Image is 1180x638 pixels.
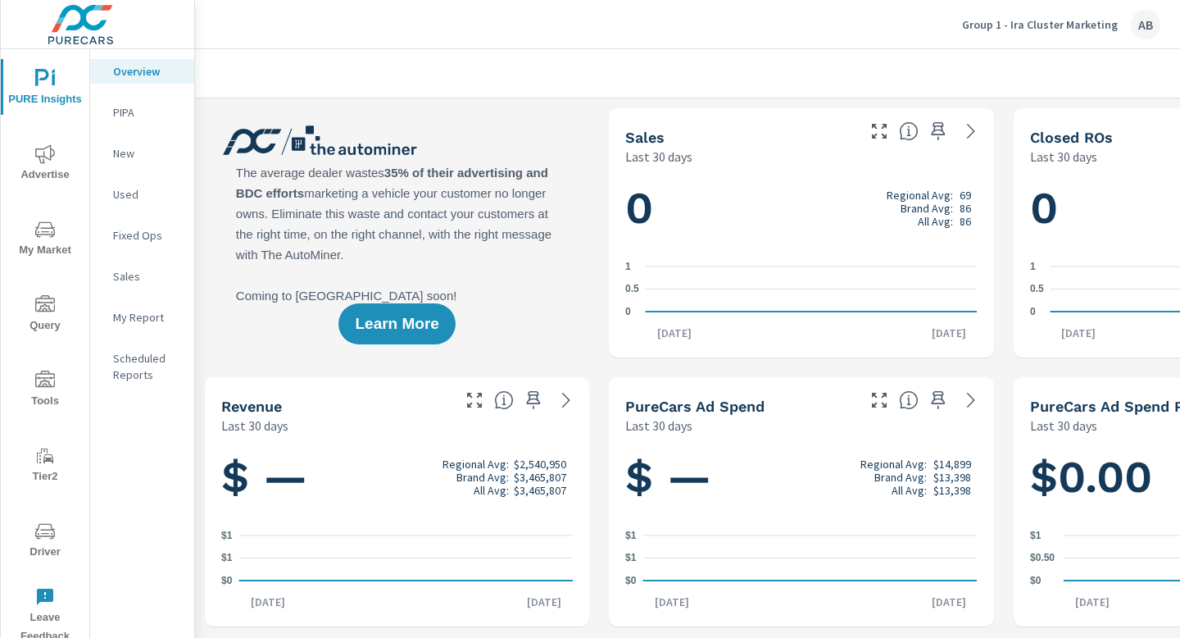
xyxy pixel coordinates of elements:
[958,387,984,413] a: See more details in report
[625,553,637,564] text: $1
[860,458,927,471] p: Regional Avg:
[899,121,919,141] span: Number of vehicles sold by the dealership over the selected date range. [Source: This data is sou...
[960,215,971,228] p: 86
[456,471,509,484] p: Brand Avg:
[113,104,181,121] p: PIPA
[494,390,514,410] span: Total sales revenue over the selected date range. [Source: This data is sourced from the dealer’s...
[962,17,1118,32] p: Group 1 - Ira Cluster Marketing
[625,180,977,236] h1: 0
[113,145,181,162] p: New
[1064,594,1121,610] p: [DATE]
[221,398,282,415] h5: Revenue
[6,371,84,411] span: Tools
[625,575,637,586] text: $0
[113,63,181,80] p: Overview
[1030,306,1036,317] text: 0
[866,387,892,413] button: Make Fullscreen
[514,484,566,497] p: $3,465,807
[960,189,971,202] p: 69
[920,325,978,341] p: [DATE]
[925,118,951,144] span: Save this to your personalized report
[646,325,703,341] p: [DATE]
[1030,129,1113,146] h5: Closed ROs
[874,471,927,484] p: Brand Avg:
[625,398,765,415] h5: PureCars Ad Spend
[1131,10,1160,39] div: AB
[520,387,547,413] span: Save this to your personalized report
[221,530,233,541] text: $1
[958,118,984,144] a: See more details in report
[355,317,438,331] span: Learn More
[1030,261,1036,272] text: 1
[113,309,181,326] p: My Report
[442,458,509,471] p: Regional Avg:
[113,350,181,383] p: Scheduled Reports
[6,144,84,185] span: Advertise
[1030,553,1055,564] text: $0.50
[514,458,566,471] p: $2,540,950
[221,575,233,586] text: $0
[625,129,665,146] h5: Sales
[221,416,288,435] p: Last 30 days
[933,458,971,471] p: $14,899
[113,227,181,244] p: Fixed Ops
[221,553,233,564] text: $1
[1030,147,1097,166] p: Last 30 days
[515,594,573,610] p: [DATE]
[474,484,509,497] p: All Avg:
[514,471,566,484] p: $3,465,807
[625,261,631,272] text: 1
[933,471,971,484] p: $13,398
[918,215,953,228] p: All Avg:
[625,416,692,435] p: Last 30 days
[625,449,977,505] h1: $ —
[1050,325,1107,341] p: [DATE]
[892,484,927,497] p: All Avg:
[553,387,579,413] a: See more details in report
[90,141,194,166] div: New
[1030,284,1044,295] text: 0.5
[625,284,639,295] text: 0.5
[6,446,84,486] span: Tier2
[625,530,637,541] text: $1
[90,346,194,387] div: Scheduled Reports
[625,147,692,166] p: Last 30 days
[643,594,701,610] p: [DATE]
[866,118,892,144] button: Make Fullscreen
[461,387,488,413] button: Make Fullscreen
[6,69,84,109] span: PURE Insights
[887,189,953,202] p: Regional Avg:
[90,59,194,84] div: Overview
[933,484,971,497] p: $13,398
[6,220,84,260] span: My Market
[6,295,84,335] span: Query
[960,202,971,215] p: 86
[90,264,194,289] div: Sales
[90,223,194,248] div: Fixed Ops
[90,100,194,125] div: PIPA
[90,182,194,207] div: Used
[925,387,951,413] span: Save this to your personalized report
[221,449,573,505] h1: $ —
[920,594,978,610] p: [DATE]
[338,303,455,344] button: Learn More
[113,268,181,285] p: Sales
[899,390,919,410] span: Total cost of media for all PureCars channels for the selected dealership group over the selected...
[1030,575,1042,586] text: $0
[901,202,953,215] p: Brand Avg:
[90,305,194,330] div: My Report
[6,522,84,562] span: Driver
[1030,416,1097,435] p: Last 30 days
[1030,530,1042,541] text: $1
[625,306,631,317] text: 0
[113,186,181,203] p: Used
[239,594,297,610] p: [DATE]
